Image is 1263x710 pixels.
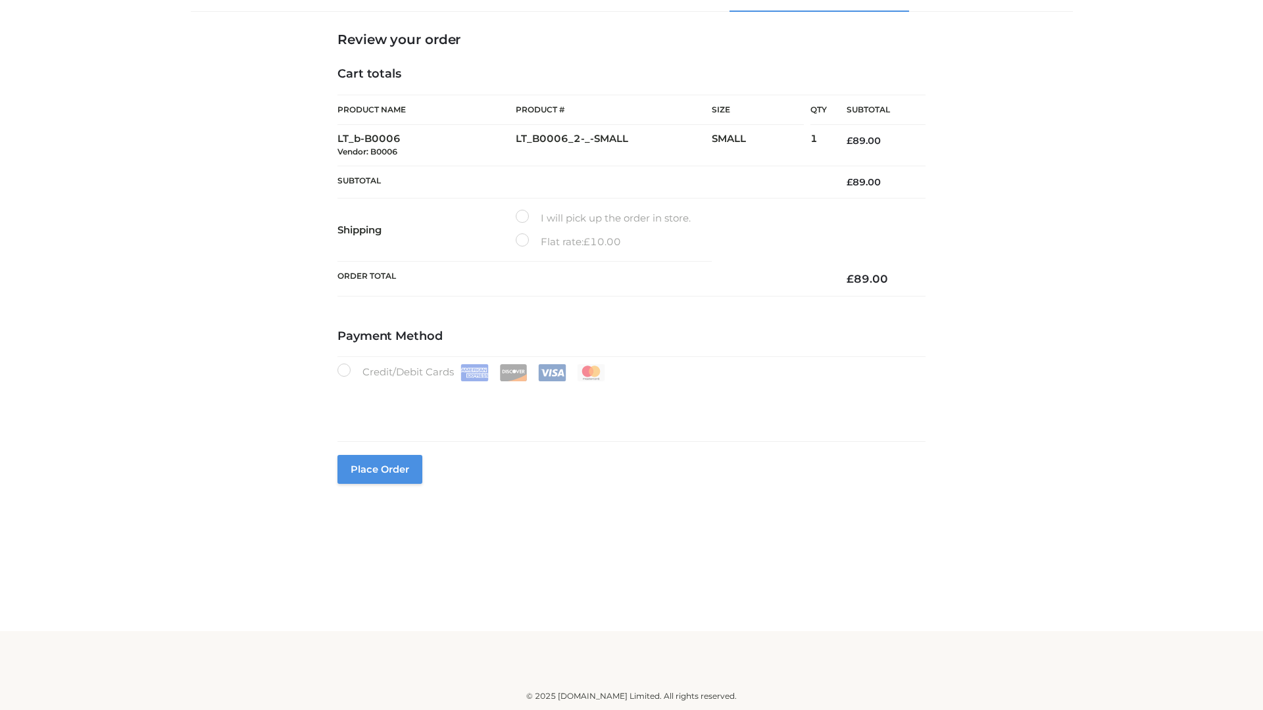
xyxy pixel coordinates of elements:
th: Shipping [337,199,516,262]
span: £ [847,176,853,188]
th: Size [712,95,804,125]
span: £ [847,272,854,285]
td: 1 [810,125,827,166]
img: Visa [538,364,566,381]
th: Subtotal [827,95,926,125]
td: SMALL [712,125,810,166]
bdi: 10.00 [583,235,621,248]
bdi: 89.00 [847,272,888,285]
img: Mastercard [577,364,605,381]
label: Flat rate: [516,233,621,250]
bdi: 89.00 [847,135,881,147]
img: Amex [460,364,489,381]
th: Subtotal [337,166,827,198]
th: Qty [810,95,827,125]
span: £ [583,235,590,248]
label: I will pick up the order in store. [516,210,691,227]
th: Product # [516,95,712,125]
small: Vendor: B0006 [337,147,397,156]
h4: Payment Method [337,329,926,344]
td: LT_b-B0006 [337,125,516,166]
button: Place order [337,455,422,484]
div: © 2025 [DOMAIN_NAME] Limited. All rights reserved. [195,690,1068,703]
td: LT_B0006_2-_-SMALL [516,125,712,166]
h4: Cart totals [337,67,926,82]
label: Credit/Debit Cards [337,364,607,381]
th: Order Total [337,262,827,296]
iframe: Secure payment input frame [335,379,923,427]
th: Product Name [337,95,516,125]
span: £ [847,135,853,147]
bdi: 89.00 [847,176,881,188]
h3: Review your order [337,32,926,47]
img: Discover [499,364,528,381]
